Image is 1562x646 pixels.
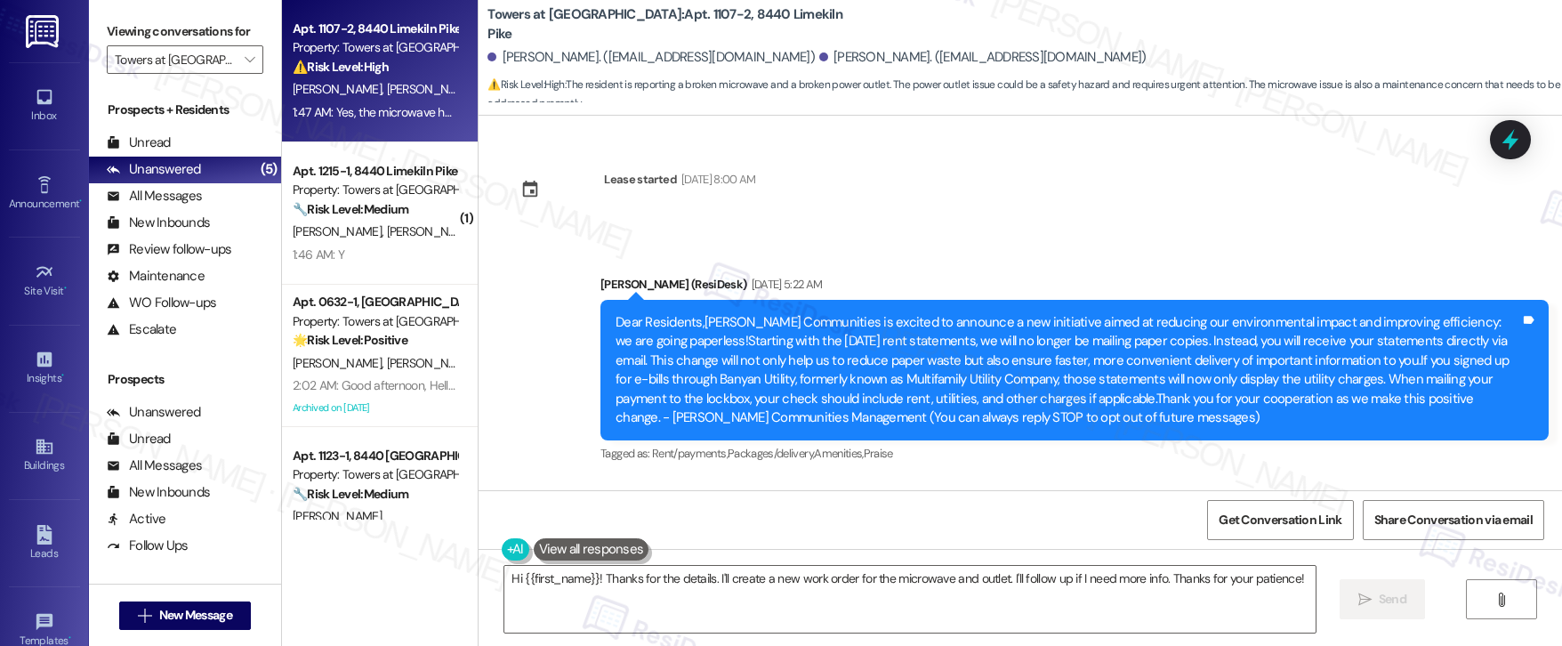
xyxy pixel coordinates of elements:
div: (5) [256,156,282,183]
span: • [61,369,64,382]
div: Follow Ups [107,537,189,555]
div: Apt. 1107-2, 8440 Limekiln Pike [293,20,457,38]
span: New Message [159,606,232,625]
span: [PERSON_NAME] [387,223,476,239]
div: All Messages [107,456,202,475]
span: Praise [864,446,893,461]
span: [PERSON_NAME] [293,81,387,97]
div: Property: Towers at [GEOGRAPHIC_DATA] [293,181,457,199]
a: Insights • [9,344,80,392]
div: Prospects + Residents [89,101,281,119]
input: All communities [115,45,235,74]
strong: ⚠️ Risk Level: High [293,59,389,75]
span: [PERSON_NAME] [293,223,387,239]
span: Rent/payments , [652,446,728,461]
div: Apt. 1123-1, 8440 [GEOGRAPHIC_DATA] [293,447,457,465]
div: [DATE] 5:22 AM [747,275,823,294]
div: Archived on [DATE] [291,397,459,419]
span: [PERSON_NAME] [293,355,387,371]
a: Buildings [9,432,80,480]
div: [PERSON_NAME] (ResiDesk) [600,275,1549,300]
div: Prospects [89,370,281,389]
button: Send [1340,579,1426,619]
div: New Inbounds [107,214,210,232]
span: : The resident is reporting a broken microwave and a broken power outlet. The power outlet issue ... [487,76,1562,114]
div: Unanswered [107,160,201,179]
span: • [79,195,82,207]
div: Escalate [107,320,176,339]
div: New Inbounds [107,483,210,502]
strong: 🌟 Risk Level: Positive [293,332,407,348]
span: [PERSON_NAME] [387,355,476,371]
a: Inbox [9,82,80,130]
a: Site Visit • [9,257,80,305]
button: New Message [119,602,251,630]
div: Review follow-ups [107,240,231,259]
span: Get Conversation Link [1219,511,1341,529]
div: Property: Towers at [GEOGRAPHIC_DATA] [293,465,457,484]
div: Apt. 1215-1, 8440 Limekiln Pike [293,162,457,181]
div: 2:02 AM: Good afternoon, Hello [PERSON_NAME]. You have a wonderful day too. [293,377,708,393]
div: Tagged as: [600,440,1549,466]
textarea: Hi {{first_name}}! Thanks for the details. I'll create a new work order for the microwave and out... [504,566,1315,633]
div: Maintenance [107,267,205,286]
div: [PERSON_NAME]. ([EMAIL_ADDRESS][DOMAIN_NAME]) [819,48,1147,67]
i:  [1494,593,1508,607]
span: Send [1379,590,1406,609]
i:  [245,52,254,67]
div: Unanswered [107,403,201,422]
div: Dear Residents,[PERSON_NAME] Communities is excited to announce a new initiative aimed at reducin... [616,313,1520,428]
div: [PERSON_NAME]. ([EMAIL_ADDRESS][DOMAIN_NAME]) [487,48,815,67]
i:  [1358,593,1372,607]
strong: ⚠️ Risk Level: High [487,77,564,92]
div: Property: Towers at [GEOGRAPHIC_DATA] [293,38,457,57]
i:  [138,609,151,623]
b: Towers at [GEOGRAPHIC_DATA]: Apt. 1107-2, 8440 Limekiln Pike [487,5,843,44]
div: Unread [107,133,171,152]
div: [DATE] 8:00 AM [677,170,756,189]
div: Property: Towers at [GEOGRAPHIC_DATA] [293,312,457,331]
a: Leads [9,520,80,568]
span: Amenities , [814,446,864,461]
button: Get Conversation Link [1207,500,1353,540]
div: Lease started [604,170,677,189]
div: 1:46 AM: Y [293,246,344,262]
div: Apt. 0632-1, [GEOGRAPHIC_DATA] [293,293,457,311]
img: ResiDesk Logo [26,15,62,48]
div: All Messages [107,187,202,206]
button: Share Conversation via email [1363,500,1544,540]
strong: 🔧 Risk Level: Medium [293,486,408,502]
span: Packages/delivery , [728,446,814,461]
span: • [68,632,71,644]
span: [PERSON_NAME] [387,81,476,97]
div: Active [107,510,166,529]
div: Unread [107,430,171,448]
span: Share Conversation via email [1374,511,1533,529]
div: WO Follow-ups [107,294,216,312]
strong: 🔧 Risk Level: Medium [293,201,408,217]
span: • [64,282,67,295]
label: Viewing conversations for [107,18,263,45]
span: [PERSON_NAME] [293,508,382,524]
